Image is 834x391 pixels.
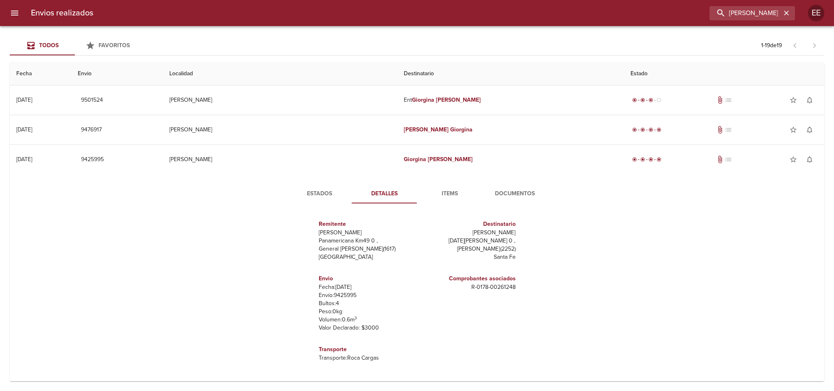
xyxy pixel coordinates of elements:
[319,299,414,308] p: Bultos: 4
[78,122,105,138] button: 9476917
[422,189,477,199] span: Items
[630,155,663,164] div: Entregado
[71,62,163,85] th: Envio
[801,151,818,168] button: Activar notificaciones
[78,93,106,108] button: 9501524
[319,237,414,245] p: Panamericana Km49 0 ,
[420,245,516,253] p: [PERSON_NAME] ( 2252 )
[806,126,814,134] span: notifications_none
[16,96,32,103] div: [DATE]
[789,96,797,104] span: star_border
[761,42,782,50] p: 1 - 19 de 19
[808,5,824,21] div: EE
[287,184,547,203] div: Tabs detalle de guia
[789,126,797,134] span: star_border
[801,122,818,138] button: Activar notificaciones
[789,155,797,164] span: star_border
[5,3,24,23] button: menu
[163,115,397,144] td: [PERSON_NAME]
[319,345,414,354] h6: Transporte
[319,291,414,299] p: Envío: 9425995
[319,220,414,229] h6: Remitente
[10,62,71,85] th: Fecha
[808,5,824,21] div: Abrir información de usuario
[630,126,663,134] div: Entregado
[640,127,645,132] span: radio_button_checked
[630,96,663,104] div: En viaje
[632,98,637,103] span: radio_button_checked
[805,36,824,55] span: Pagina siguiente
[292,189,347,199] span: Estados
[806,155,814,164] span: notifications_none
[319,316,414,324] p: Volumen: 0.6 m
[801,92,818,108] button: Activar notificaciones
[420,229,516,237] p: [PERSON_NAME]
[640,157,645,162] span: radio_button_checked
[10,36,140,55] div: Tabs Envios
[420,220,516,229] h6: Destinatario
[163,85,397,115] td: [PERSON_NAME]
[487,189,543,199] span: Documentos
[16,126,32,133] div: [DATE]
[81,125,102,135] span: 9476917
[420,274,516,283] h6: Comprobantes asociados
[319,354,414,362] p: Transporte: Roca Cargas
[648,157,653,162] span: radio_button_checked
[648,127,653,132] span: radio_button_checked
[450,126,473,133] em: Giorgina
[624,62,824,85] th: Estado
[724,126,732,134] span: No tiene pedido asociado
[785,151,801,168] button: Agregar a favoritos
[319,245,414,253] p: General [PERSON_NAME] ( 1617 )
[724,155,732,164] span: No tiene pedido asociado
[420,253,516,261] p: Santa Fe
[355,315,357,321] sup: 3
[436,96,481,103] em: [PERSON_NAME]
[319,229,414,237] p: [PERSON_NAME]
[357,189,412,199] span: Detalles
[319,253,414,261] p: [GEOGRAPHIC_DATA]
[81,155,104,165] span: 9425995
[785,41,805,49] span: Pagina anterior
[657,127,661,132] span: radio_button_checked
[657,157,661,162] span: radio_button_checked
[319,274,414,283] h6: Envio
[657,98,661,103] span: radio_button_unchecked
[716,96,724,104] span: Tiene documentos adjuntos
[319,324,414,332] p: Valor Declarado: $ 3000
[404,126,449,133] em: [PERSON_NAME]
[716,155,724,164] span: Tiene documentos adjuntos
[412,96,434,103] em: Giorgina
[404,156,426,163] em: Giorgina
[632,127,637,132] span: radio_button_checked
[81,95,103,105] span: 9501524
[31,7,93,20] h6: Envios realizados
[648,98,653,103] span: radio_button_checked
[99,42,130,49] span: Favoritos
[724,96,732,104] span: No tiene pedido asociado
[78,152,107,167] button: 9425995
[785,92,801,108] button: Agregar a favoritos
[428,156,473,163] em: [PERSON_NAME]
[39,42,59,49] span: Todos
[163,62,397,85] th: Localidad
[16,156,32,163] div: [DATE]
[420,237,516,245] p: [DATE][PERSON_NAME] 0 ,
[319,283,414,291] p: Fecha: [DATE]
[716,126,724,134] span: Tiene documentos adjuntos
[806,96,814,104] span: notifications_none
[640,98,645,103] span: radio_button_checked
[319,308,414,316] p: Peso: 0 kg
[632,157,637,162] span: radio_button_checked
[709,6,781,20] input: buscar
[397,62,624,85] th: Destinatario
[163,145,397,174] td: [PERSON_NAME]
[420,283,516,291] p: R - 0178 - 00261248
[785,122,801,138] button: Agregar a favoritos
[397,85,624,115] td: Ent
